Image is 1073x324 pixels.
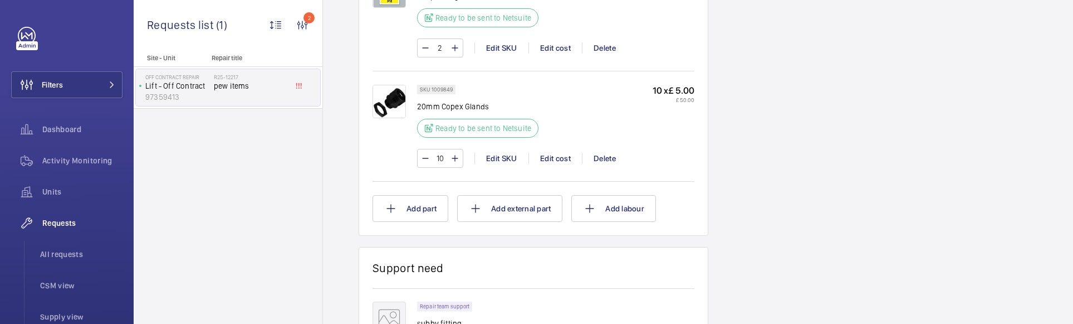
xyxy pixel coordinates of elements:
[571,195,656,222] button: Add labour
[373,195,448,222] button: Add part
[145,74,209,80] p: Off Contract Repair
[145,80,209,91] p: Lift - Off Contract
[40,280,123,291] span: CSM view
[134,54,207,62] p: Site - Unit
[474,42,528,54] div: Edit SKU
[435,12,531,23] p: Ready to be sent to Netsuite
[582,153,627,164] div: Delete
[214,74,287,80] h2: R25-12217
[420,304,469,308] p: Repair team support
[528,153,582,164] div: Edit cost
[214,80,287,91] span: pew items
[373,261,444,275] h1: Support need
[147,18,216,32] span: Requests list
[40,311,123,322] span: Supply view
[653,85,694,96] p: 10 x £ 5.00
[457,195,562,222] button: Add external part
[653,96,694,103] p: £ 50.00
[42,186,123,197] span: Units
[42,217,123,229] span: Requests
[42,155,123,166] span: Activity Monitoring
[145,91,209,103] p: 97359413
[42,79,63,90] span: Filters
[435,123,531,134] p: Ready to be sent to Netsuite
[373,85,406,118] img: B_trzRYcxiGfYaLr0_G48RlmdmNwOFLpnMWtAVgLZq_De1M6.png
[212,54,285,62] p: Repair title
[40,249,123,260] span: All requests
[420,88,453,91] p: SKU 1009849
[42,124,123,135] span: Dashboard
[474,153,528,164] div: Edit SKU
[582,42,627,54] div: Delete
[528,42,582,54] div: Edit cost
[417,101,545,112] p: 20mm Copex Glands
[11,71,123,98] button: Filters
